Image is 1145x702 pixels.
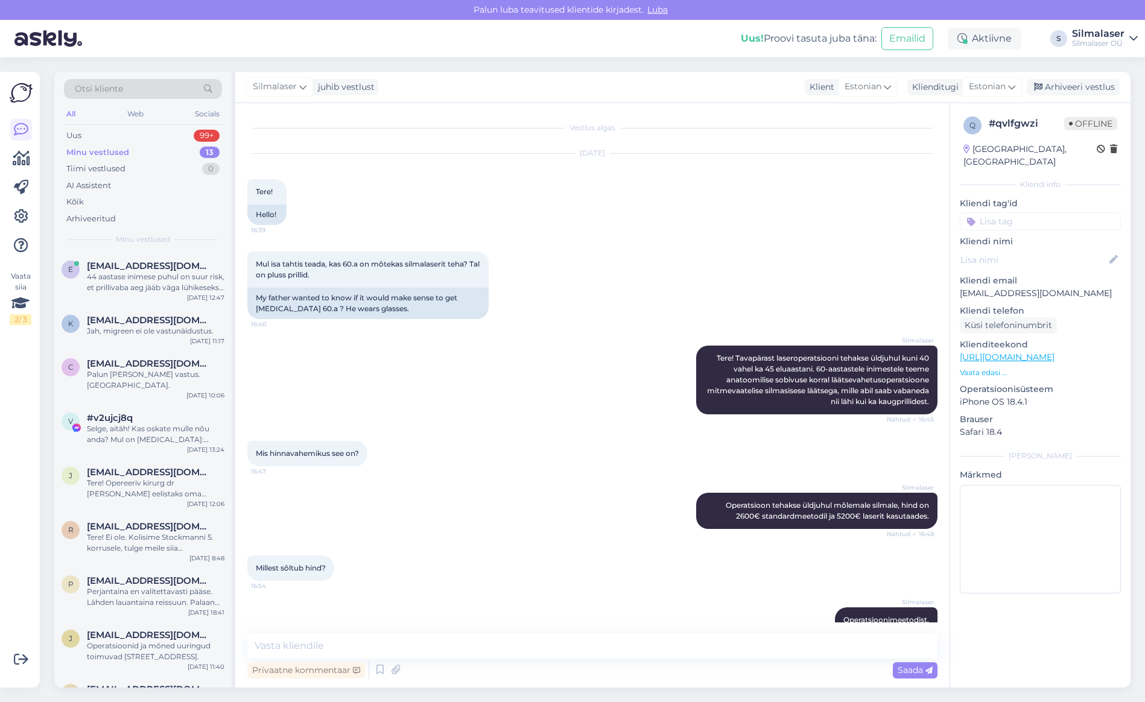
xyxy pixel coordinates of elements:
[87,532,224,554] div: Tere! Ei ole. Kolisime Stockmanni 5. korrusele, tulge meile siia [PERSON_NAME]!
[247,122,937,133] div: Vestlus algas
[87,478,224,499] div: Tere! Opereeriv kirurg dr [PERSON_NAME] eelistaks oma patsiente enne operatsiooni näha. Visiidita...
[843,615,929,624] span: Operatsioonimeetodist.
[960,396,1121,408] p: iPhone OS 18.4.1
[192,106,222,122] div: Socials
[741,33,764,44] b: Uus!
[66,130,81,142] div: Uus
[960,367,1121,378] p: Vaata edasi ...
[960,413,1121,426] p: Brauser
[66,147,129,159] div: Minu vestlused
[805,81,834,93] div: Klient
[186,391,224,400] div: [DATE] 10:06
[69,634,72,643] span: j
[190,337,224,346] div: [DATE] 11:17
[188,608,224,617] div: [DATE] 18:41
[10,81,33,104] img: Askly Logo
[66,163,125,175] div: Tiimi vestlused
[960,179,1121,190] div: Kliendi info
[87,467,212,478] span: janarkukke@gmail.com
[898,665,933,675] span: Saada
[256,187,273,196] span: Tere!
[69,471,72,480] span: j
[989,116,1064,131] div: # qvlfgwzi
[960,451,1121,461] div: [PERSON_NAME]
[251,320,296,329] span: 16:40
[960,383,1121,396] p: Operatsioonisüsteem
[87,413,133,423] span: #v2ujcj8q
[960,274,1121,287] p: Kliendi email
[10,271,31,325] div: Vaata siia
[726,501,931,520] span: Operatsioon tehakse üldjuhul mõlemale silmale, hind on 2600€ standardmeetodil ja 5200€ laserit ka...
[87,521,212,532] span: ristohunt@yahoo.com
[200,147,220,159] div: 13
[116,234,170,245] span: Minu vestlused
[960,338,1121,351] p: Klienditeekond
[1072,29,1124,39] div: Silmalaser
[960,426,1121,438] p: Safari 18.4
[75,83,123,95] span: Otsi kliente
[969,80,1006,93] span: Estonian
[87,630,212,640] span: jasmine.mahov@gmail.com
[969,121,975,130] span: q
[960,352,1055,362] a: [URL][DOMAIN_NAME]
[87,575,212,586] span: pasi.stenvall@kolumbus.fi
[187,445,224,454] div: [DATE] 13:24
[64,106,78,122] div: All
[187,293,224,302] div: [DATE] 12:47
[889,598,934,607] span: Silmalaser
[87,423,224,445] div: Selge, aitäh! Kas oskate mulle nõu anda? Mul on [MEDICAL_DATA]: paremas silmas –4,0 silindrit tel...
[887,415,934,424] span: Nähtud ✓ 16:45
[889,483,934,492] span: Silmalaser
[960,197,1121,210] p: Kliendi tag'id
[87,369,224,391] div: Palun [PERSON_NAME] vastus. [GEOGRAPHIC_DATA].
[87,326,224,337] div: Jah, migreen ei ole vastunäidustus.
[247,148,937,159] div: [DATE]
[960,253,1107,267] input: Lisa nimi
[188,662,224,671] div: [DATE] 11:40
[68,417,73,426] span: v
[256,563,326,572] span: Millest sõltub hind?
[125,106,146,122] div: Web
[881,27,933,50] button: Emailid
[68,265,73,274] span: e
[187,499,224,508] div: [DATE] 12:06
[247,662,365,678] div: Privaatne kommentaar
[887,530,934,539] span: Nähtud ✓ 16:48
[66,196,84,208] div: Kõik
[707,353,931,406] span: Tere! Tavapärast laseroperatsiooni tehakse üldjuhul kuni 40 vahel ka 45 eluaastani. 60-aastastele...
[68,525,74,534] span: r
[313,81,375,93] div: juhib vestlust
[247,204,287,225] div: Hello!
[251,467,296,476] span: 16:47
[960,212,1121,230] input: Lisa tag
[960,305,1121,317] p: Kliendi telefon
[1072,29,1138,48] a: SilmalaserSilmalaser OÜ
[87,358,212,369] span: Caroline48250@hotmail.com
[845,80,881,93] span: Estonian
[907,81,959,93] div: Klienditugi
[960,317,1057,334] div: Küsi telefoninumbrit
[889,336,934,345] span: Silmalaser
[87,315,212,326] span: karolinaarbeiter9@gmail.com
[1050,30,1067,47] div: S
[68,362,74,372] span: C
[87,271,224,293] div: 44 aastase inimese puhul on suur risk, et prillivaba aeg jääb väga lühikeseks, sest umbes 45 aast...
[253,80,297,93] span: Silmalaser
[189,554,224,563] div: [DATE] 8:48
[66,213,116,225] div: Arhiveeritud
[256,449,359,458] span: Mis hinnavahemikus see on?
[87,261,212,271] span: egletoomeniit10@gmail.com
[247,288,489,319] div: My father wanted to know if it would make sense to get [MEDICAL_DATA] 60.a ? He wears glasses.
[251,226,296,235] span: 16:39
[960,469,1121,481] p: Märkmed
[87,586,224,608] div: Perjantaina en valitettavasti pääse. Lähden lauantaina reissuun. Palaan asiaan kun tulen kotiin.
[202,163,220,175] div: 0
[1064,117,1117,130] span: Offline
[68,580,74,589] span: p
[1027,79,1120,95] div: Arhiveeri vestlus
[87,684,212,695] span: kaisa772@gmail.com
[10,314,31,325] div: 2 / 3
[644,4,671,15] span: Luba
[960,287,1121,300] p: [EMAIL_ADDRESS][DOMAIN_NAME]
[741,31,877,46] div: Proovi tasuta juba täna:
